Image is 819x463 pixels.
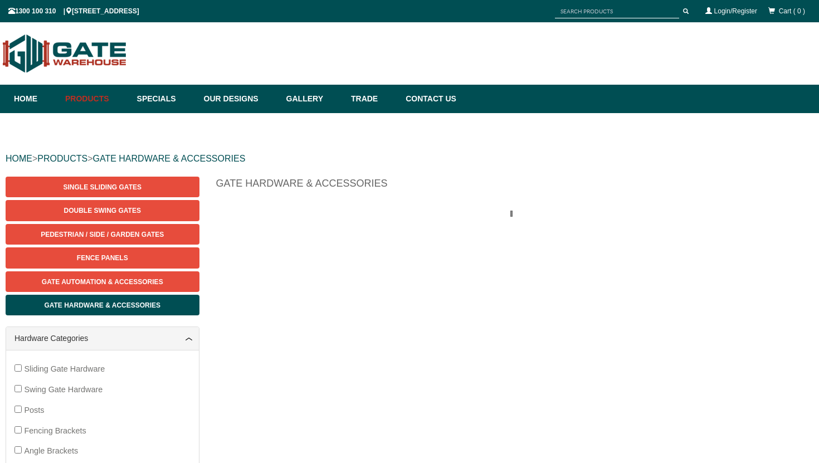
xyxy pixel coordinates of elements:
[24,406,44,415] span: Posts
[6,141,813,177] div: > >
[42,278,163,286] span: Gate Automation & Accessories
[64,207,141,215] span: Double Swing Gates
[6,200,199,221] a: Double Swing Gates
[14,333,191,344] a: Hardware Categories
[44,301,160,309] span: Gate Hardware & Accessories
[24,364,105,373] span: Sliding Gate Hardware
[92,154,245,163] a: GATE HARDWARE & ACCESSORIES
[6,295,199,315] a: Gate Hardware & Accessories
[24,385,103,394] span: Swing Gate Hardware
[14,85,60,113] a: Home
[198,85,281,113] a: Our Designs
[6,154,32,163] a: HOME
[779,7,805,15] span: Cart ( 0 )
[24,426,86,435] span: Fencing Brackets
[60,85,131,113] a: Products
[400,85,456,113] a: Contact Us
[24,446,78,455] span: Angle Brackets
[510,211,519,217] img: please_wait.gif
[131,85,198,113] a: Specials
[64,183,142,191] span: Single Sliding Gates
[8,7,139,15] span: 1300 100 310 | [STREET_ADDRESS]
[6,271,199,292] a: Gate Automation & Accessories
[37,154,87,163] a: PRODUCTS
[6,224,199,245] a: Pedestrian / Side / Garden Gates
[714,7,757,15] a: Login/Register
[6,177,199,197] a: Single Sliding Gates
[6,247,199,268] a: Fence Panels
[216,177,814,196] h1: Gate Hardware & Accessories
[555,4,679,18] input: SEARCH PRODUCTS
[41,231,164,238] span: Pedestrian / Side / Garden Gates
[281,85,345,113] a: Gallery
[77,254,128,262] span: Fence Panels
[345,85,400,113] a: Trade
